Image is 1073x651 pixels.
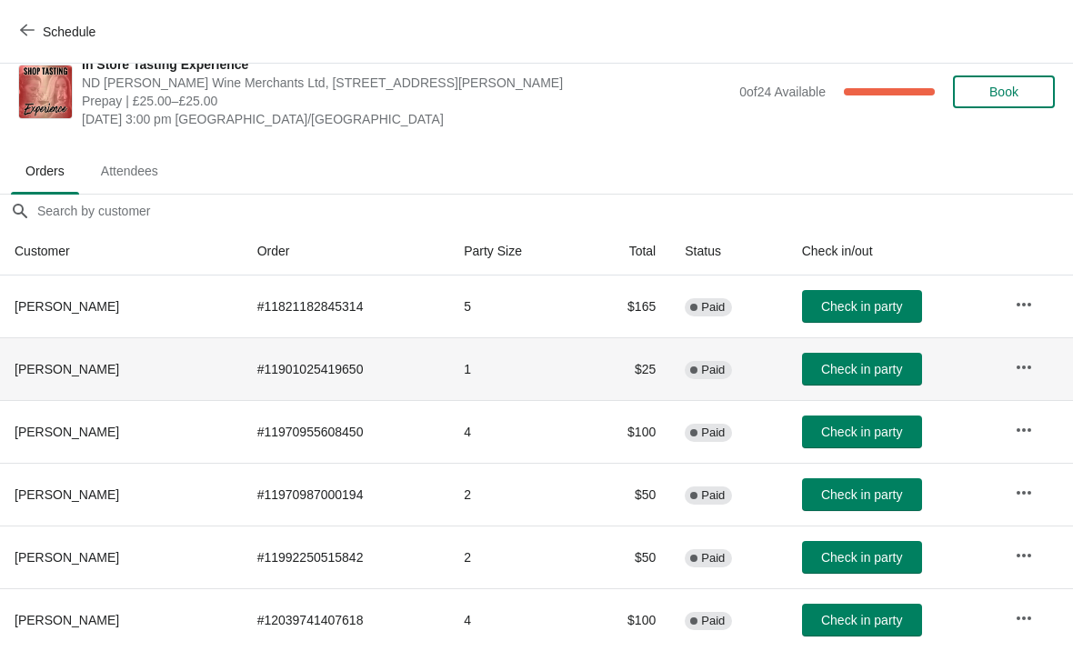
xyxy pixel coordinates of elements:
[802,604,922,636] button: Check in party
[787,227,1001,275] th: Check in/out
[243,526,450,588] td: # 11992250515842
[82,55,730,74] span: In Store Tasting Experience
[989,85,1018,99] span: Book
[243,227,450,275] th: Order
[243,400,450,463] td: # 11970955608450
[583,227,671,275] th: Total
[243,337,450,400] td: # 11901025419650
[82,74,730,92] span: ND [PERSON_NAME] Wine Merchants Ltd, [STREET_ADDRESS][PERSON_NAME]
[11,155,79,187] span: Orders
[15,550,119,565] span: [PERSON_NAME]
[449,337,583,400] td: 1
[82,92,730,110] span: Prepay | £25.00–£25.00
[739,85,826,99] span: 0 of 24 Available
[449,463,583,526] td: 2
[15,613,119,627] span: [PERSON_NAME]
[15,299,119,314] span: [PERSON_NAME]
[449,400,583,463] td: 4
[15,425,119,439] span: [PERSON_NAME]
[821,299,902,314] span: Check in party
[821,613,902,627] span: Check in party
[15,487,119,502] span: [PERSON_NAME]
[821,550,902,565] span: Check in party
[670,227,787,275] th: Status
[821,487,902,502] span: Check in party
[583,526,671,588] td: $50
[583,275,671,337] td: $165
[802,353,922,386] button: Check in party
[9,15,110,48] button: Schedule
[701,426,725,440] span: Paid
[36,195,1073,227] input: Search by customer
[701,614,725,628] span: Paid
[802,478,922,511] button: Check in party
[583,337,671,400] td: $25
[802,416,922,448] button: Check in party
[449,526,583,588] td: 2
[243,463,450,526] td: # 11970987000194
[583,588,671,651] td: $100
[243,588,450,651] td: # 12039741407618
[449,275,583,337] td: 5
[821,362,902,376] span: Check in party
[821,425,902,439] span: Check in party
[86,155,173,187] span: Attendees
[701,551,725,566] span: Paid
[701,488,725,503] span: Paid
[449,588,583,651] td: 4
[701,363,725,377] span: Paid
[701,300,725,315] span: Paid
[583,400,671,463] td: $100
[43,25,95,39] span: Schedule
[802,290,922,323] button: Check in party
[449,227,583,275] th: Party Size
[243,275,450,337] td: # 11821182845314
[15,362,119,376] span: [PERSON_NAME]
[82,110,730,128] span: [DATE] 3:00 pm [GEOGRAPHIC_DATA]/[GEOGRAPHIC_DATA]
[953,75,1055,108] button: Book
[583,463,671,526] td: $50
[19,65,72,118] img: In Store Tasting Experience
[802,541,922,574] button: Check in party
